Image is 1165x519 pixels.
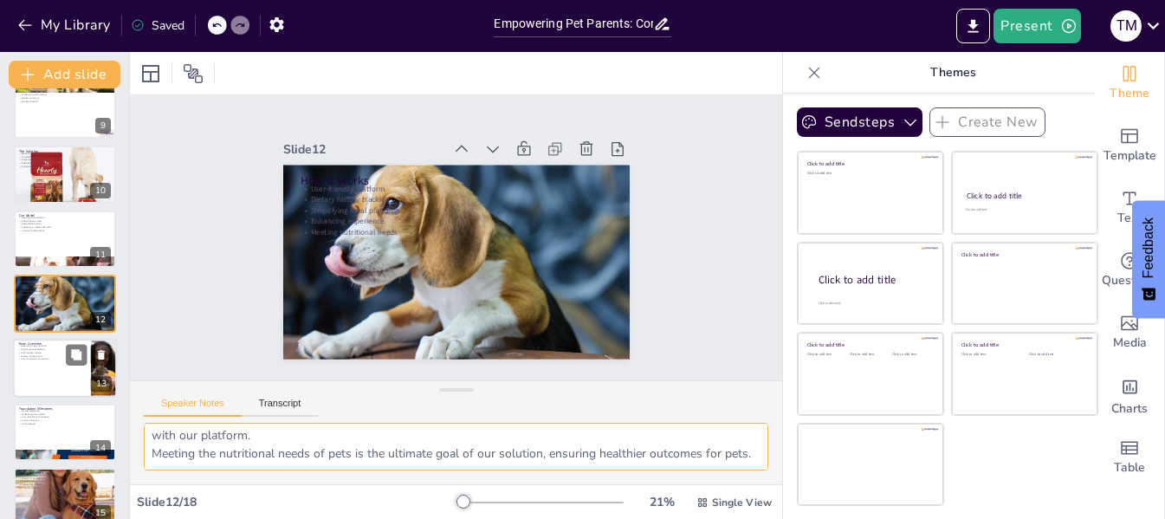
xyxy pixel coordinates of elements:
div: Click to add text [892,353,931,357]
p: Meeting nutritional needs [19,293,111,296]
div: Click to add text [966,208,1081,212]
p: Enhancing experience [302,199,613,243]
p: Enhancing engagement [19,164,111,167]
textarea: A user-friendly platform is essential for encouraging adoption and ensuring that pet parents can ... [144,423,768,470]
div: Saved [131,17,184,34]
div: Change the overall theme [1095,52,1164,114]
button: Feedback - Show survey [1132,200,1165,318]
button: Delete Slide [91,344,112,365]
div: Click to add text [807,172,931,176]
div: 9 [14,81,116,139]
p: Achievements [19,422,111,425]
p: How It Works [19,277,111,282]
span: Text [1117,209,1142,228]
button: Duplicate Slide [66,344,87,365]
div: Click to add text [807,353,846,357]
div: Layout [137,60,165,88]
span: Media [1113,334,1147,353]
p: Empowering pet parents [19,94,111,97]
div: Click to add title [807,160,931,167]
p: Tailored solutions [19,486,111,490]
div: 11 [14,211,116,268]
div: Click to add title [807,341,931,348]
p: Themes [828,52,1078,94]
p: Simplifying meal planning [303,189,614,232]
div: Add text boxes [1095,177,1164,239]
p: Health outcomes [19,96,111,100]
button: Speaker Notes [144,398,242,417]
div: Click to add text [1029,353,1084,357]
span: Template [1104,146,1156,165]
div: Add images, graphics, shapes or video [1095,302,1164,364]
p: Consumer preferences [19,229,111,232]
span: Theme [1110,84,1149,103]
button: Present [993,9,1080,43]
div: Add ready made slides [1095,114,1164,177]
button: Export to PowerPoint [956,9,990,43]
span: Charts [1111,399,1148,418]
button: Sendsteps [797,107,922,137]
p: Market leadership [19,409,111,412]
button: T M [1110,9,1142,43]
div: Click to add title [967,191,1082,201]
p: Digital product delivery [18,347,86,351]
p: User-friendly platform [19,281,111,284]
div: 21 % [641,494,683,510]
div: Click to add title [961,341,1085,348]
p: Future initiatives [19,418,111,422]
div: Add charts and graphs [1095,364,1164,426]
p: Dietary history tracking [304,178,615,222]
p: User-friendly platform [306,167,617,211]
p: Team Overview [18,341,86,347]
div: 10 [90,183,111,198]
button: Create New [929,107,1045,137]
p: High-quality service [18,351,86,354]
span: Questions [1102,271,1158,290]
p: Adapting to market demands [19,225,111,229]
p: Foundation Milestones [19,406,111,412]
div: 14 [90,440,111,456]
p: The Solution [19,148,111,153]
div: Get real-time input from your audience [1095,239,1164,302]
p: Diverse backgrounds [18,354,86,358]
p: How It Works [306,157,618,205]
input: Insert title [494,11,652,36]
div: Click to add text [961,353,1016,357]
p: Commitment to innovation [19,416,111,419]
p: Sustainability focus [19,222,111,225]
div: T M [1110,10,1142,42]
div: 9 [95,118,111,133]
p: Demand Trends [19,470,111,476]
div: Click to add text [850,353,889,357]
div: 11 [90,247,111,263]
p: Enhancing experience [19,290,111,294]
p: Growth in pet nutrition [19,477,111,480]
p: Convenience focus [19,483,111,487]
div: Slide 12 / 18 [137,494,457,510]
p: Species-appropriate diets [19,474,111,477]
button: Transcript [242,398,319,417]
p: Expertise in pet nutrition [18,344,86,347]
div: 12 [90,312,111,328]
p: Simplifying meal planning [19,287,111,290]
p: Digital tracking adoption [19,480,111,483]
p: Our Model [19,213,111,218]
p: Market demand [19,100,111,103]
div: Click to add body [819,302,928,306]
div: 13 [13,339,117,398]
button: My Library [13,11,118,39]
p: Digital diet tracking [19,154,111,158]
div: 14 [14,404,116,461]
p: Lack of dietary information [19,87,111,90]
p: Global expansion plans [19,412,111,416]
div: 13 [91,376,112,392]
p: Need for integrated tools [19,90,111,94]
button: Add slide [9,61,120,88]
p: Commitment to innovation [18,357,86,360]
span: Feedback [1141,217,1156,278]
div: 12 [14,275,116,332]
div: Click to add title [961,250,1085,257]
div: Click to add title [819,273,929,288]
span: Position [183,63,204,84]
p: Seamless experience [19,161,111,165]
